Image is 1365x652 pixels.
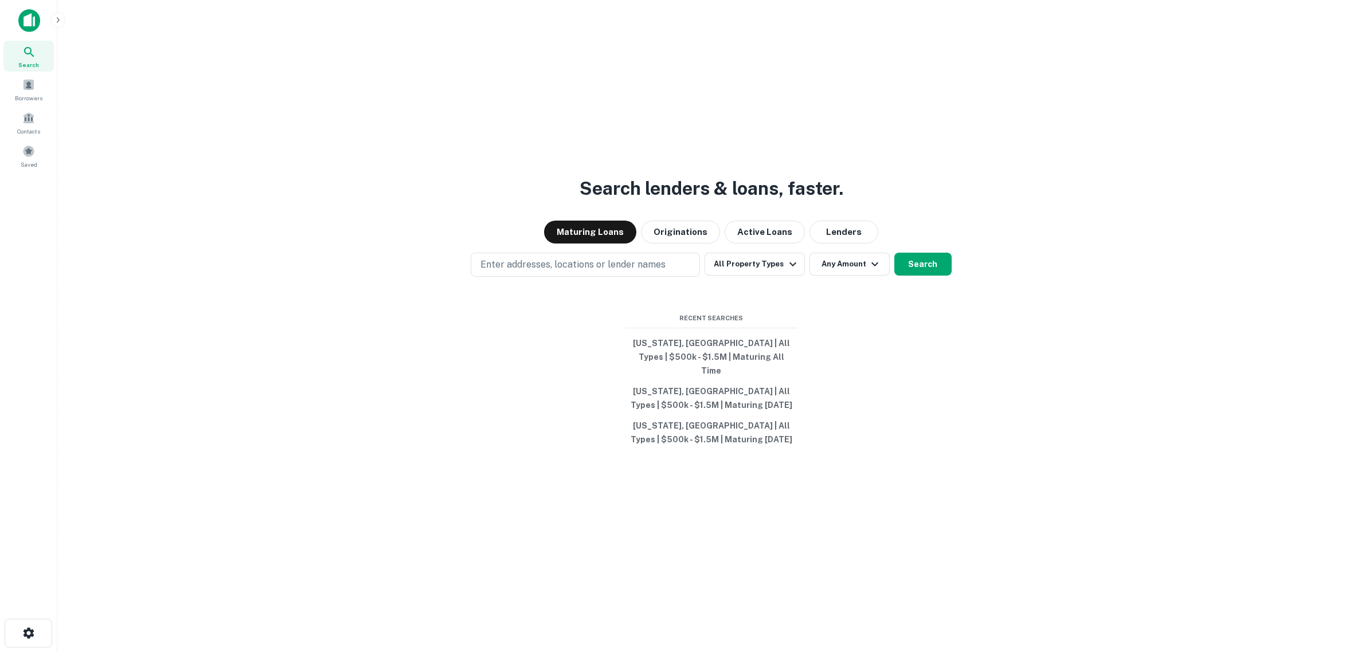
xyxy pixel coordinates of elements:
[1308,560,1365,615] iframe: Chat Widget
[3,41,54,72] a: Search
[3,74,54,105] a: Borrowers
[17,127,40,136] span: Contacts
[894,253,952,276] button: Search
[641,221,720,243] button: Originations
[580,175,843,202] h3: Search lenders & loans, faster.
[625,381,797,415] button: [US_STATE], [GEOGRAPHIC_DATA] | All Types | $500k - $1.5M | Maturing [DATE]
[809,253,890,276] button: Any Amount
[725,221,805,243] button: Active Loans
[705,253,804,276] button: All Property Types
[809,221,878,243] button: Lenders
[15,93,42,103] span: Borrowers
[625,313,797,323] span: Recent Searches
[625,333,797,381] button: [US_STATE], [GEOGRAPHIC_DATA] | All Types | $500k - $1.5M | Maturing All Time
[3,140,54,171] a: Saved
[21,160,37,169] span: Saved
[544,221,636,243] button: Maturing Loans
[3,107,54,138] a: Contacts
[18,9,40,32] img: capitalize-icon.png
[471,253,700,277] button: Enter addresses, locations or lender names
[18,60,39,69] span: Search
[480,258,666,272] p: Enter addresses, locations or lender names
[625,415,797,450] button: [US_STATE], [GEOGRAPHIC_DATA] | All Types | $500k - $1.5M | Maturing [DATE]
